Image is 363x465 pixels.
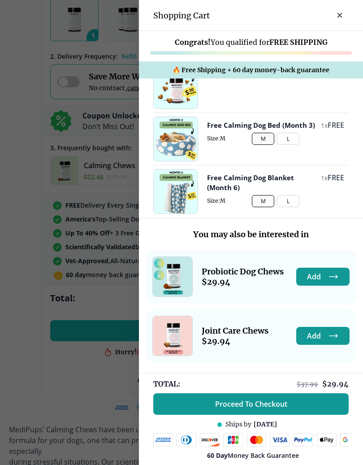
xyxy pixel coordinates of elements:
[340,433,360,447] img: google
[321,121,328,130] span: 1 x
[202,336,268,346] span: $ 29.94
[202,277,284,287] span: $ 29.94
[202,266,284,277] span: Probiotic Dog Chews
[207,173,316,192] button: Free Calming Dog Blanket (Month 6)
[296,327,350,345] button: Add
[297,380,318,388] span: $ 37.99
[202,326,268,336] span: Joint Care Chews
[154,169,198,213] img: Free Calming Dog Blanket (Month 6)
[207,120,315,130] button: Free Calming Dog Bed (Month 3)
[153,393,349,415] button: Proceed To Checkout
[293,433,313,447] img: paypal
[207,451,299,460] span: Money Back Guarantee
[277,133,299,145] button: L
[177,433,196,447] img: diners-club
[223,433,243,447] img: jcb
[328,120,344,130] span: FREE
[322,379,349,388] span: $ 29.94
[317,433,337,447] img: apple
[252,195,274,207] button: M
[321,174,328,182] span: 1 x
[153,433,173,447] img: amex
[175,38,211,47] strong: Congrats!
[225,420,251,429] span: Ships by
[254,420,277,429] span: [DATE]
[331,6,349,24] button: close-cart
[146,229,356,239] h3: You may also be interested in
[152,256,193,297] a: Probiotic Dog Chews
[200,433,220,447] img: discover
[173,66,329,74] span: 🔥 Free Shipping + 60 day money-back guarantee
[307,272,321,281] span: Add
[247,433,267,447] img: mastercard
[153,379,180,389] span: TOTAL:
[152,316,193,356] a: Joint Care Chews
[153,10,210,21] h3: Shopping Cart
[270,433,290,447] img: visa
[307,331,321,340] span: Add
[154,117,198,161] img: Free Calming Dog Bed (Month 3)
[252,133,274,145] button: M
[202,266,284,287] a: Probiotic Dog Chews$29.94
[328,173,344,183] span: FREE
[277,195,299,207] button: L
[269,38,328,47] strong: FREE SHIPPING
[207,451,228,460] strong: 60 Day
[207,135,344,142] span: Size: M
[296,268,350,286] button: Add
[215,400,287,409] span: Proceed To Checkout
[175,38,328,47] span: You qualified for
[207,197,344,204] span: Size: M
[154,65,198,109] img: Free Joint Care Treats (Month 1)
[202,326,268,346] a: Joint Care Chews$29.94
[153,316,192,356] img: Joint Care Chews
[153,257,192,296] img: Probiotic Dog Chews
